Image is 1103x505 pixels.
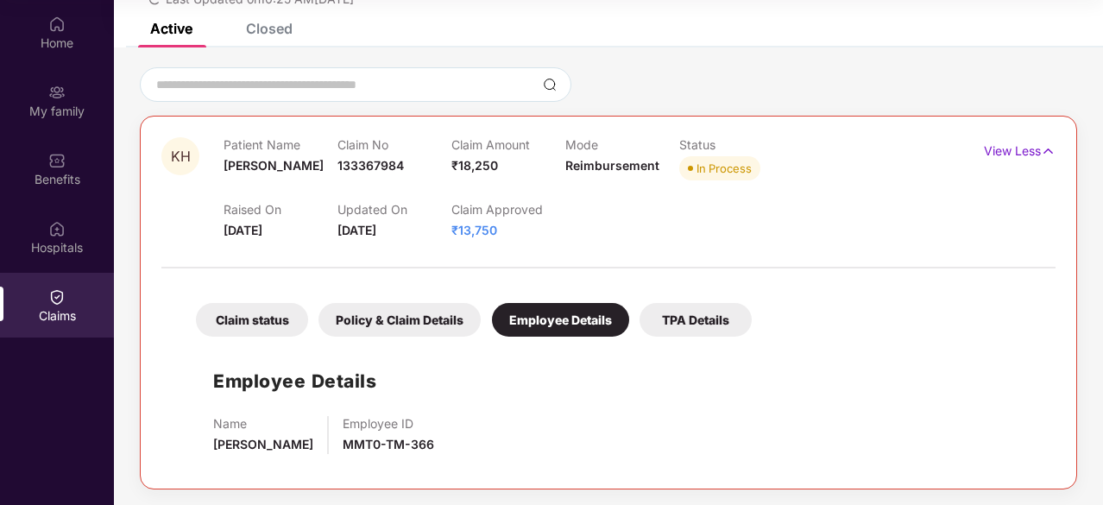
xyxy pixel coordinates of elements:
span: ₹13,750 [451,223,497,237]
div: Closed [246,20,293,37]
h1: Employee Details [213,367,376,395]
p: Employee ID [343,416,434,431]
div: Claim status [196,303,308,337]
img: svg+xml;base64,PHN2ZyBpZD0iSG9zcGl0YWxzIiB4bWxucz0iaHR0cDovL3d3dy53My5vcmcvMjAwMC9zdmciIHdpZHRoPS... [48,220,66,237]
p: Mode [565,137,679,152]
p: View Less [984,137,1056,161]
div: TPA Details [640,303,752,337]
div: Policy & Claim Details [318,303,481,337]
span: MMT0-TM-366 [343,437,434,451]
p: Patient Name [224,137,337,152]
span: ₹18,250 [451,158,498,173]
img: svg+xml;base64,PHN2ZyB3aWR0aD0iMjAiIGhlaWdodD0iMjAiIHZpZXdCb3g9IjAgMCAyMCAyMCIgZmlsbD0ibm9uZSIgeG... [48,84,66,101]
p: Claim No [337,137,451,152]
img: svg+xml;base64,PHN2ZyBpZD0iU2VhcmNoLTMyeDMyIiB4bWxucz0iaHR0cDovL3d3dy53My5vcmcvMjAwMC9zdmciIHdpZH... [543,78,557,92]
div: Employee Details [492,303,629,337]
span: [DATE] [337,223,376,237]
span: 133367984 [337,158,404,173]
div: Active [150,20,192,37]
span: [PERSON_NAME] [224,158,324,173]
span: [DATE] [224,223,262,237]
p: Status [679,137,793,152]
p: Name [213,416,313,431]
img: svg+xml;base64,PHN2ZyBpZD0iQmVuZWZpdHMiIHhtbG5zPSJodHRwOi8vd3d3LnczLm9yZy8yMDAwL3N2ZyIgd2lkdGg9Ij... [48,152,66,169]
p: Updated On [337,202,451,217]
img: svg+xml;base64,PHN2ZyB4bWxucz0iaHR0cDovL3d3dy53My5vcmcvMjAwMC9zdmciIHdpZHRoPSIxNyIgaGVpZ2h0PSIxNy... [1041,142,1056,161]
div: In Process [696,160,752,177]
span: [PERSON_NAME] [213,437,313,451]
p: Raised On [224,202,337,217]
span: KH [171,149,191,164]
span: Reimbursement [565,158,659,173]
p: Claim Approved [451,202,565,217]
p: Claim Amount [451,137,565,152]
img: svg+xml;base64,PHN2ZyBpZD0iQ2xhaW0iIHhtbG5zPSJodHRwOi8vd3d3LnczLm9yZy8yMDAwL3N2ZyIgd2lkdGg9IjIwIi... [48,288,66,306]
img: svg+xml;base64,PHN2ZyBpZD0iSG9tZSIgeG1sbnM9Imh0dHA6Ly93d3cudzMub3JnLzIwMDAvc3ZnIiB3aWR0aD0iMjAiIG... [48,16,66,33]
